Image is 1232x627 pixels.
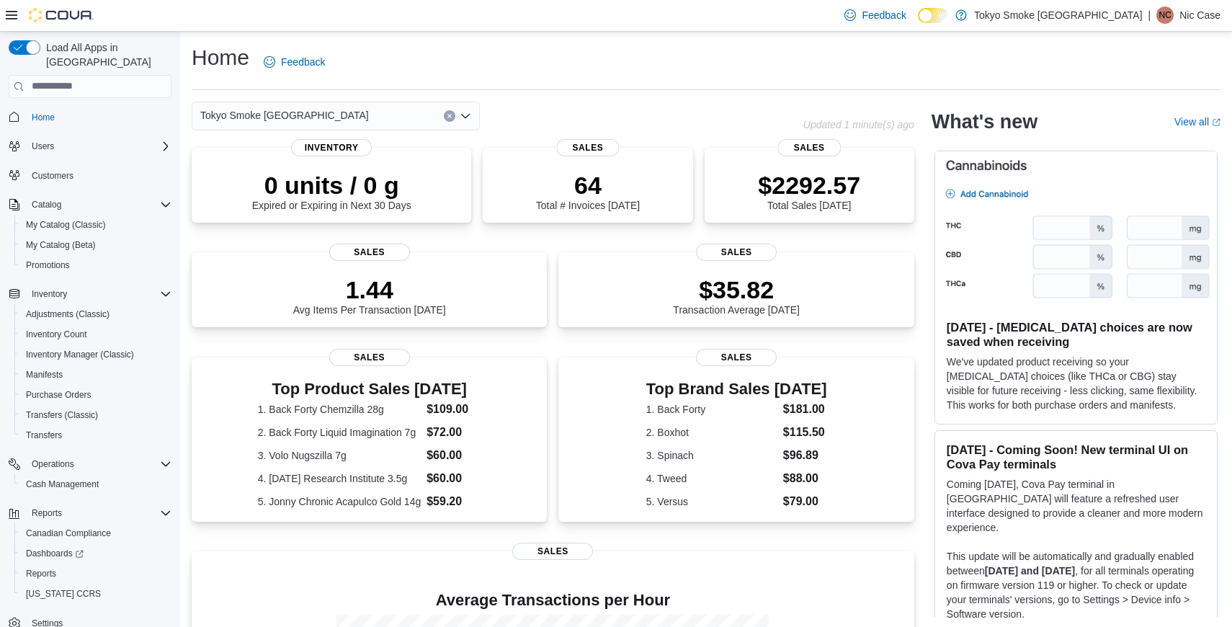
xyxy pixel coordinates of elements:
button: Inventory [3,284,177,304]
h3: Top Product Sales [DATE] [258,381,481,398]
dt: 2. Back Forty Liquid Imagination 7g [258,425,421,440]
span: Sales [329,349,410,366]
span: My Catalog (Classic) [26,219,106,231]
button: Inventory Count [14,324,177,344]
a: [US_STATE] CCRS [20,585,107,602]
p: Tokyo Smoke [GEOGRAPHIC_DATA] [974,6,1143,24]
a: Customers [26,167,79,184]
span: Inventory [32,288,67,300]
a: Canadian Compliance [20,525,117,542]
span: Catalog [26,196,171,213]
a: My Catalog (Beta) [20,236,102,254]
a: My Catalog (Classic) [20,216,112,234]
span: Inventory Manager (Classic) [20,346,171,363]
span: Canadian Compliance [20,525,171,542]
span: Load All Apps in [GEOGRAPHIC_DATA] [40,40,171,69]
span: Inventory Count [26,329,87,340]
a: Transfers [20,427,68,444]
h3: Top Brand Sales [DATE] [646,381,827,398]
span: Inventory [26,285,171,303]
span: Transfers (Classic) [26,409,98,421]
span: NC [1159,6,1171,24]
a: Promotions [20,257,76,274]
span: Users [32,141,54,152]
p: 1.44 [293,275,446,304]
button: Reports [3,503,177,523]
span: Sales [696,244,777,261]
span: My Catalog (Beta) [26,239,96,251]
span: Purchase Orders [20,386,171,404]
p: Coming [DATE], Cova Pay terminal in [GEOGRAPHIC_DATA] will feature a refreshed user interface des... [947,477,1205,535]
dd: $59.20 [427,493,481,510]
dd: $88.00 [783,470,827,487]
span: Adjustments (Classic) [20,306,171,323]
dt: 1. Back Forty Chemzilla 28g [258,402,421,417]
p: 0 units / 0 g [252,171,411,200]
span: Cash Management [20,476,171,493]
h4: Average Transactions per Hour [203,592,903,609]
span: Feedback [862,8,906,22]
a: Adjustments (Classic) [20,306,115,323]
span: Inventory [291,139,372,156]
span: Sales [512,543,593,560]
button: Reports [14,564,177,584]
a: Inventory Manager (Classic) [20,346,140,363]
span: Dashboards [20,545,171,562]
a: Inventory Count [20,326,93,343]
span: Reports [26,568,56,579]
button: Inventory Manager (Classic) [14,344,177,365]
button: Open list of options [460,110,471,122]
button: Home [3,107,177,128]
button: Catalog [26,196,67,213]
input: Dark Mode [918,8,948,23]
p: Updated 1 minute(s) ago [803,119,914,130]
div: Total # Invoices [DATE] [536,171,640,211]
dd: $79.00 [783,493,827,510]
span: Operations [32,458,74,470]
button: Manifests [14,365,177,385]
dd: $96.89 [783,447,827,464]
span: Manifests [20,366,171,383]
span: Operations [26,455,171,473]
p: 64 [536,171,640,200]
span: Cash Management [26,479,99,490]
p: | [1148,6,1151,24]
dd: $60.00 [427,447,481,464]
button: Canadian Compliance [14,523,177,543]
dt: 4. Tweed [646,471,777,486]
span: Inventory Count [20,326,171,343]
a: Purchase Orders [20,386,97,404]
button: Cash Management [14,474,177,494]
span: Manifests [26,369,63,381]
dd: $72.00 [427,424,481,441]
dt: 1. Back Forty [646,402,777,417]
dt: 4. [DATE] Research Institute 3.5g [258,471,421,486]
span: Sales [696,349,777,366]
dt: 3. Spinach [646,448,777,463]
span: Transfers [20,427,171,444]
button: My Catalog (Beta) [14,235,177,255]
button: [US_STATE] CCRS [14,584,177,604]
p: $2292.57 [758,171,860,200]
p: Nic Case [1179,6,1220,24]
span: Adjustments (Classic) [26,308,110,320]
span: Promotions [20,257,171,274]
dt: 3. Volo Nugszilla 7g [258,448,421,463]
button: Inventory [26,285,73,303]
span: Home [32,112,55,123]
div: Nic Case [1156,6,1174,24]
button: Transfers [14,425,177,445]
div: Avg Items Per Transaction [DATE] [293,275,446,316]
dt: 5. Jonny Chronic Acapulco Gold 14g [258,494,421,509]
a: Feedback [839,1,911,30]
button: Adjustments (Classic) [14,304,177,324]
h1: Home [192,43,249,72]
span: Reports [20,565,171,582]
span: Washington CCRS [20,585,171,602]
span: Home [26,108,171,126]
span: Catalog [32,199,61,210]
span: [US_STATE] CCRS [26,588,101,600]
span: Purchase Orders [26,389,91,401]
button: Catalog [3,195,177,215]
